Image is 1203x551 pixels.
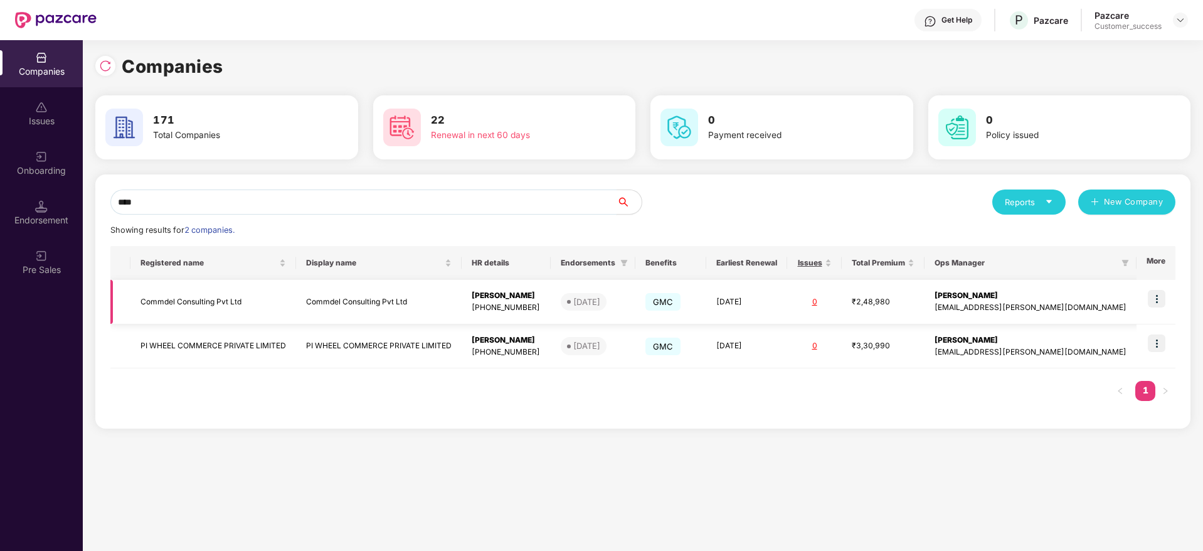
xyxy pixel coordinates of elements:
td: PI WHEEL COMMERCE PRIVATE LIMITED [130,324,296,369]
div: [EMAIL_ADDRESS][PERSON_NAME][DOMAIN_NAME] [935,346,1126,358]
th: Benefits [635,246,707,280]
span: left [1116,387,1124,395]
td: [DATE] [706,280,787,324]
div: Pazcare [1094,9,1162,21]
img: svg+xml;base64,PHN2ZyB4bWxucz0iaHR0cDovL3d3dy53My5vcmcvMjAwMC9zdmciIHdpZHRoPSI2MCIgaGVpZ2h0PSI2MC... [383,109,421,146]
li: Next Page [1155,381,1175,401]
img: svg+xml;base64,PHN2ZyBpZD0iQ29tcGFuaWVzIiB4bWxucz0iaHR0cDovL3d3dy53My5vcmcvMjAwMC9zdmciIHdpZHRoPS... [35,51,48,64]
h3: 0 [708,112,866,129]
span: GMC [645,293,681,311]
th: Registered name [130,246,296,280]
li: 1 [1135,381,1155,401]
div: [PERSON_NAME] [472,290,540,302]
span: Endorsements [561,258,615,268]
img: svg+xml;base64,PHN2ZyBpZD0iUmVsb2FkLTMyeDMyIiB4bWxucz0iaHR0cDovL3d3dy53My5vcmcvMjAwMC9zdmciIHdpZH... [99,60,112,72]
span: plus [1091,198,1099,208]
img: svg+xml;base64,PHN2ZyB4bWxucz0iaHR0cDovL3d3dy53My5vcmcvMjAwMC9zdmciIHdpZHRoPSI2MCIgaGVpZ2h0PSI2MC... [105,109,143,146]
div: Reports [1005,196,1053,208]
img: svg+xml;base64,PHN2ZyB3aWR0aD0iMTQuNSIgaGVpZ2h0PSIxNC41IiB2aWV3Qm94PSIwIDAgMTYgMTYiIGZpbGw9Im5vbm... [35,200,48,213]
li: Previous Page [1110,381,1130,401]
img: icon [1148,334,1165,352]
div: Renewal in next 60 days [431,129,589,142]
span: right [1162,387,1169,395]
span: Showing results for [110,225,235,235]
div: [DATE] [573,340,600,352]
h3: 22 [431,112,589,129]
span: Total Premium [852,258,905,268]
div: 0 [797,296,831,308]
td: Commdel Consulting Pvt Ltd [130,280,296,324]
button: right [1155,381,1175,401]
div: Policy issued [986,129,1144,142]
h3: 0 [986,112,1144,129]
span: Issues [797,258,822,268]
div: [PHONE_NUMBER] [472,302,540,314]
span: GMC [645,338,681,355]
img: svg+xml;base64,PHN2ZyBpZD0iSXNzdWVzX2Rpc2FibGVkIiB4bWxucz0iaHR0cDovL3d3dy53My5vcmcvMjAwMC9zdmciIH... [35,101,48,114]
img: svg+xml;base64,PHN2ZyBpZD0iRHJvcGRvd24tMzJ4MzIiIHhtbG5zPSJodHRwOi8vd3d3LnczLm9yZy8yMDAwL3N2ZyIgd2... [1175,15,1185,25]
div: ₹2,48,980 [852,296,914,308]
span: filter [620,259,628,267]
td: Commdel Consulting Pvt Ltd [296,280,462,324]
span: filter [618,255,630,270]
a: 1 [1135,381,1155,400]
td: PI WHEEL COMMERCE PRIVATE LIMITED [296,324,462,369]
img: New Pazcare Logo [15,12,97,28]
th: More [1137,246,1175,280]
div: [PERSON_NAME] [472,334,540,346]
img: svg+xml;base64,PHN2ZyB3aWR0aD0iMjAiIGhlaWdodD0iMjAiIHZpZXdCb3g9IjAgMCAyMCAyMCIgZmlsbD0ibm9uZSIgeG... [35,250,48,262]
th: Issues [787,246,841,280]
img: svg+xml;base64,PHN2ZyBpZD0iSGVscC0zMngzMiIgeG1sbnM9Imh0dHA6Ly93d3cudzMub3JnLzIwMDAvc3ZnIiB3aWR0aD... [924,15,936,28]
div: Total Companies [153,129,311,142]
span: caret-down [1045,198,1053,206]
div: [EMAIL_ADDRESS][PERSON_NAME][DOMAIN_NAME] [935,302,1126,314]
span: filter [1119,255,1131,270]
span: Ops Manager [935,258,1116,268]
td: [DATE] [706,324,787,369]
th: Total Premium [842,246,925,280]
div: [PERSON_NAME] [935,290,1126,302]
th: Display name [296,246,462,280]
div: [DATE] [573,296,600,308]
th: HR details [462,246,550,280]
img: svg+xml;base64,PHN2ZyB4bWxucz0iaHR0cDovL3d3dy53My5vcmcvMjAwMC9zdmciIHdpZHRoPSI2MCIgaGVpZ2h0PSI2MC... [938,109,976,146]
img: icon [1148,290,1165,308]
h1: Companies [122,53,223,80]
span: search [616,197,642,207]
span: filter [1121,259,1129,267]
h3: 171 [153,112,311,129]
span: P [1015,13,1023,28]
div: Get Help [941,15,972,25]
span: 2 companies. [184,225,235,235]
div: [PHONE_NUMBER] [472,346,540,358]
span: Registered name [140,258,277,268]
img: svg+xml;base64,PHN2ZyB3aWR0aD0iMjAiIGhlaWdodD0iMjAiIHZpZXdCb3g9IjAgMCAyMCAyMCIgZmlsbD0ibm9uZSIgeG... [35,151,48,163]
div: Payment received [708,129,866,142]
span: New Company [1104,196,1163,208]
div: [PERSON_NAME] [935,334,1126,346]
div: ₹3,30,990 [852,340,914,352]
span: Display name [306,258,442,268]
div: 0 [797,340,831,352]
button: search [616,190,642,215]
img: svg+xml;base64,PHN2ZyB4bWxucz0iaHR0cDovL3d3dy53My5vcmcvMjAwMC9zdmciIHdpZHRoPSI2MCIgaGVpZ2h0PSI2MC... [660,109,698,146]
button: plusNew Company [1078,190,1175,215]
th: Earliest Renewal [706,246,787,280]
button: left [1110,381,1130,401]
div: Customer_success [1094,21,1162,31]
div: Pazcare [1034,14,1068,26]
